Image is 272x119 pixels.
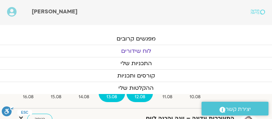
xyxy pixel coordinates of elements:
span: 10.08 [182,93,209,101]
span: 13.08 [99,93,125,101]
span: 11.08 [154,93,180,101]
span: 12.08 [126,93,153,101]
span: 15.08 [43,93,69,101]
a: יצירת קשר [202,102,268,115]
span: יצירת קשר [225,105,251,114]
span: 16.08 [15,93,41,101]
span: [PERSON_NAME] [32,8,78,15]
span: 14.08 [71,93,97,101]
